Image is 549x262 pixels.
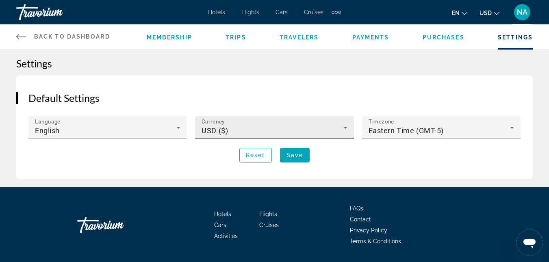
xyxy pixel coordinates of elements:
span: en [452,10,460,16]
span: USD ($) [202,126,228,135]
mat-label: Language [35,119,61,125]
a: Privacy Policy [350,227,387,234]
a: Go Home [77,213,158,237]
button: Save [280,148,310,162]
a: Membership [147,34,192,41]
button: Change language [452,7,467,19]
a: FAQs [350,205,363,212]
a: Flights [259,211,277,217]
button: Change currency [480,7,499,19]
mat-label: Currency [202,119,225,125]
iframe: Button to launch messaging window [516,230,542,256]
span: Reset [246,152,265,158]
span: USD [480,10,492,16]
a: Terms & Conditions [350,238,401,245]
a: Travelers [280,34,319,41]
a: Activities [214,233,238,239]
button: Reset [239,148,272,162]
span: NA [517,8,527,16]
a: Travorium [16,2,98,23]
a: Back to Dashboard [16,24,110,49]
a: Flights [241,9,259,15]
a: Hotels [214,211,231,217]
span: English [35,126,60,135]
a: Payments [352,34,389,41]
a: Trips [226,34,246,41]
span: Save [286,152,303,158]
a: Purchases [423,34,464,41]
a: Cars [276,9,288,15]
a: Contact [350,216,371,223]
h2: Default Settings [28,92,521,104]
a: Cars [214,222,226,228]
a: Settings [498,34,533,41]
button: Extra navigation items [332,6,341,19]
button: User Menu [512,4,533,21]
a: Hotels [208,9,225,15]
a: Cruises [304,9,323,15]
a: Cruises [259,222,279,228]
mat-label: Timezone [369,119,394,125]
h1: Settings [16,57,533,69]
span: Eastern Time (GMT-5) [369,126,444,135]
span: Back to Dashboard [34,33,110,40]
